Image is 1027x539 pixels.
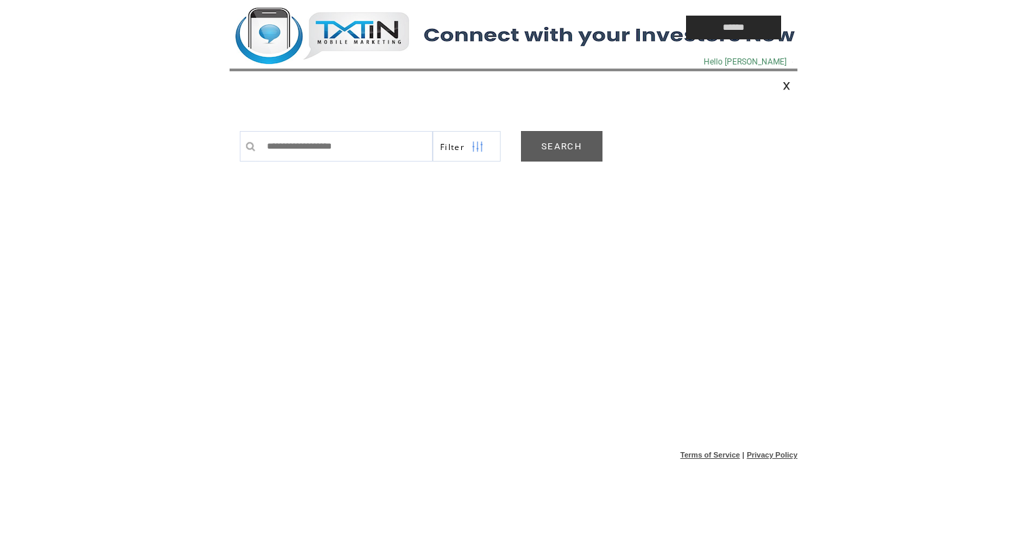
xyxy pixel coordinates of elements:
[521,131,602,162] a: SEARCH
[704,57,787,67] span: Hello [PERSON_NAME]
[433,131,501,162] a: Filter
[742,451,744,459] span: |
[440,141,465,153] span: Show filters
[746,451,797,459] a: Privacy Policy
[471,132,484,162] img: filters.png
[681,451,740,459] a: Terms of Service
